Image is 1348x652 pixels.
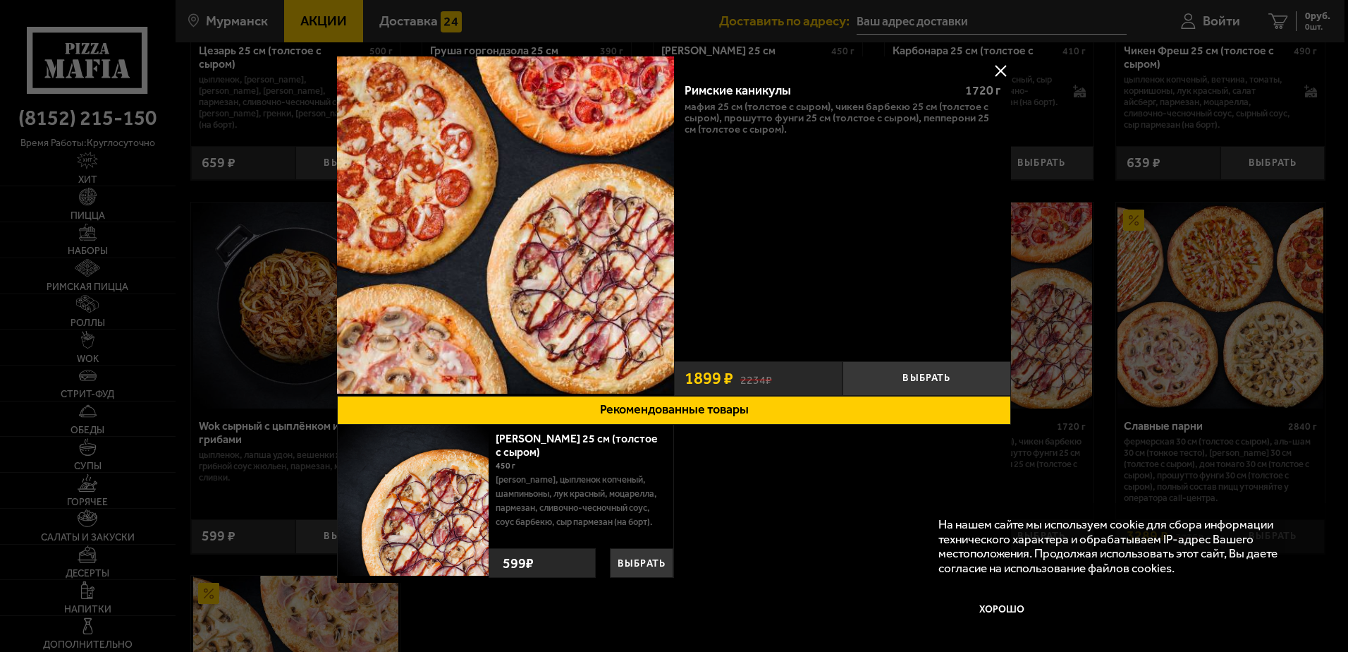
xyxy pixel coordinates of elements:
s: 2234 ₽ [740,371,772,386]
span: 1720 г [965,83,1000,98]
span: 450 г [496,461,515,471]
div: Римские каникулы [685,83,953,99]
img: Римские каникулы [337,56,674,394]
a: Римские каникулы [337,56,674,396]
p: [PERSON_NAME], цыпленок копченый, шампиньоны, лук красный, моцарелла, пармезан, сливочно-чесночны... [496,473,663,529]
button: Выбрать [842,361,1011,396]
strong: 599 ₽ [499,549,537,577]
a: [PERSON_NAME] 25 см (толстое с сыром) [496,432,658,459]
button: Хорошо [938,589,1065,632]
button: Рекомендованные товары [337,396,1011,425]
p: На нашем сайте мы используем cookie для сбора информации технического характера и обрабатываем IP... [938,517,1306,576]
p: Мафия 25 см (толстое с сыром), Чикен Барбекю 25 см (толстое с сыром), Прошутто Фунги 25 см (толст... [685,102,1000,135]
button: Выбрать [610,548,673,578]
span: 1899 ₽ [685,370,733,387]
